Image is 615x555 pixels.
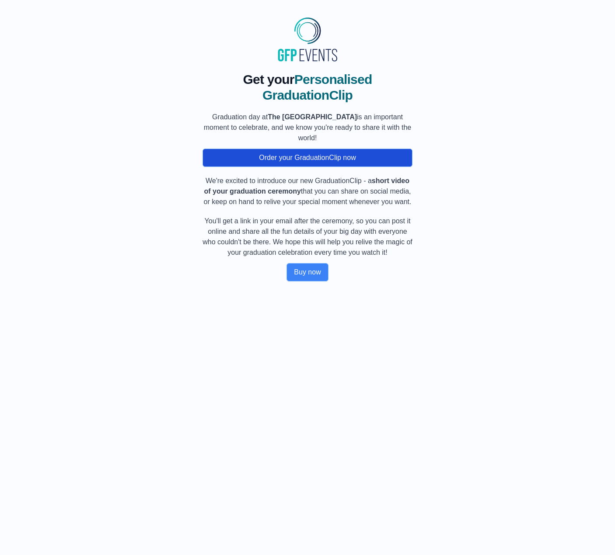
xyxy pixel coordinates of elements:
img: MyGraduationClip [275,14,340,65]
p: You'll get a link in your email after the ceremony, so you can post it online and share all the f... [203,216,412,258]
b: The [GEOGRAPHIC_DATA] [268,113,357,121]
button: Buy now [287,263,328,281]
button: Order your GraduationClip now [203,149,412,167]
p: We're excited to introduce our new GraduationClip - a that you can share on social media, or keep... [203,176,412,207]
span: Personalised GraduationClip [262,72,372,102]
span: Get your [243,72,294,87]
p: Graduation day at is an important moment to celebrate, and we know you're ready to share it with ... [203,112,412,143]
